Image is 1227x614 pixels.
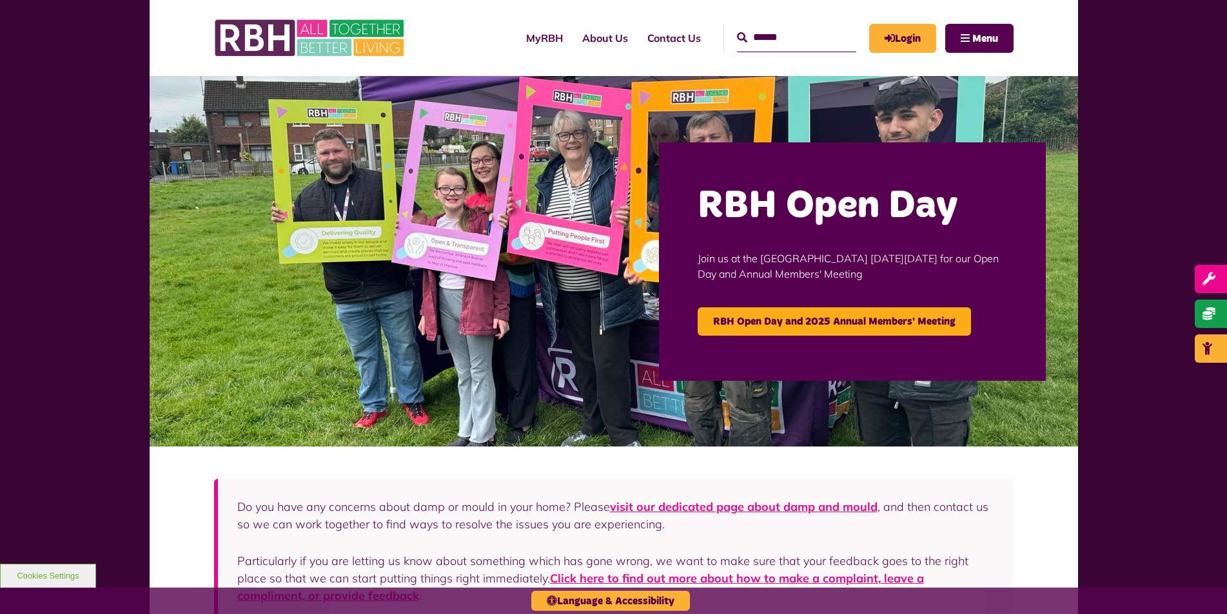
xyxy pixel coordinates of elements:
[573,21,638,55] a: About Us
[1169,556,1227,614] iframe: Netcall Web Assistant for live chat
[698,231,1007,301] p: Join us at the [GEOGRAPHIC_DATA] [DATE][DATE] for our Open Day and Annual Members' Meeting
[237,571,924,603] a: Click here to find out more about how to make a complaint, leave a compliment, or provide feedback
[150,76,1078,446] img: Image (22)
[237,498,994,533] p: Do you have any concerns about damp or mould in your home? Please , and then contact us so we can...
[214,13,407,63] img: RBH
[698,181,1007,231] h2: RBH Open Day
[610,499,878,514] a: visit our dedicated page about damp and mould
[516,21,573,55] a: MyRBH
[638,21,711,55] a: Contact Us
[698,307,971,336] a: RBH Open Day and 2025 Annual Members' Meeting
[531,591,690,611] button: Language & Accessibility
[972,34,998,44] span: Menu
[869,24,936,53] a: MyRBH
[237,552,994,604] p: Particularly if you are letting us know about something which has gone wrong, we want to make sur...
[945,24,1014,53] button: Navigation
